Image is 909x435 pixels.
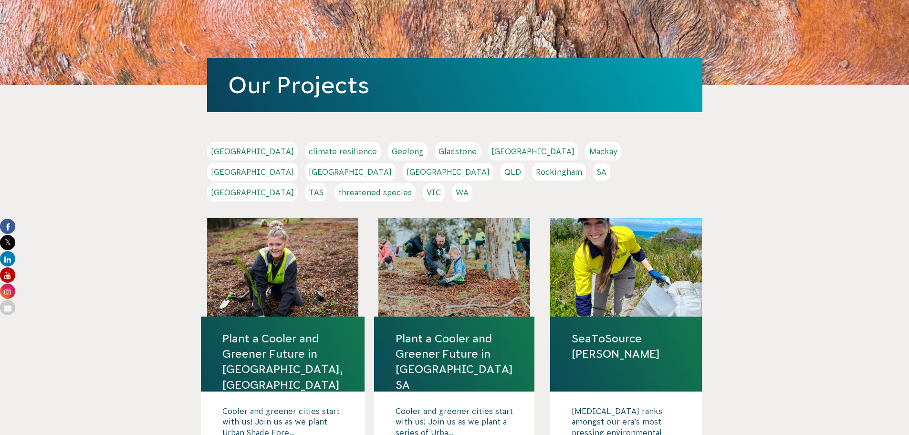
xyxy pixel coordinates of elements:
a: threatened species [334,183,416,202]
a: [GEOGRAPHIC_DATA] [305,163,396,181]
a: VIC [423,183,445,202]
a: Plant a Cooler and Greener Future in [GEOGRAPHIC_DATA] SA [396,331,513,393]
a: Our Projects [228,72,369,98]
a: TAS [305,183,327,202]
a: [GEOGRAPHIC_DATA] [207,142,298,160]
a: [GEOGRAPHIC_DATA] [403,163,493,181]
a: SeaToSource [PERSON_NAME] [572,331,680,361]
a: Gladstone [435,142,481,160]
a: [GEOGRAPHIC_DATA] [207,183,298,202]
a: Rockingham [532,163,586,181]
a: [GEOGRAPHIC_DATA] [207,163,298,181]
a: WA [452,183,472,202]
a: Geelong [388,142,428,160]
a: climate resilience [305,142,381,160]
a: Plant a Cooler and Greener Future in [GEOGRAPHIC_DATA], [GEOGRAPHIC_DATA] [222,331,343,393]
a: SA [593,163,610,181]
a: [GEOGRAPHIC_DATA] [488,142,578,160]
a: QLD [501,163,525,181]
a: Mackay [585,142,621,160]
